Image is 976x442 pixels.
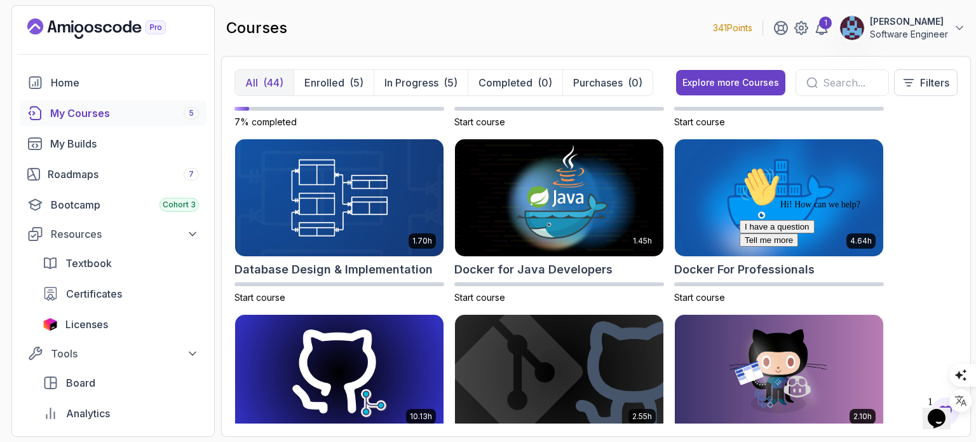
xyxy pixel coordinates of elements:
button: In Progress(5) [374,70,468,95]
img: GitHub Toolkit card [675,315,883,432]
p: Enrolled [304,75,344,90]
p: 10.13h [410,411,432,422]
span: 5 [189,108,194,118]
div: Home [51,75,199,90]
span: Licenses [65,317,108,332]
div: (0) [628,75,642,90]
span: Start course [234,292,285,303]
a: 1 [814,20,829,36]
a: Landing page [27,18,195,39]
div: (5) [349,75,363,90]
iframe: chat widget [735,162,963,385]
div: Tools [51,346,199,361]
a: certificates [35,281,207,307]
button: Tell me more [5,72,64,85]
span: Certificates [66,286,122,301]
button: Tools [20,342,207,365]
div: 1 [819,17,832,29]
p: 2.55h [632,411,652,422]
img: Git for Professionals card [235,315,444,432]
p: 1.70h [412,236,432,246]
button: Purchases(0) [562,70,653,95]
h2: courses [226,18,287,38]
span: Start course [454,116,505,127]
span: Start course [674,292,725,303]
div: (44) [263,75,283,90]
div: (0) [538,75,552,90]
span: Board [66,375,95,390]
div: My Builds [50,136,199,151]
h2: Docker for Java Developers [454,261,613,279]
p: Purchases [573,75,623,90]
img: user profile image [840,16,864,40]
button: Resources [20,223,207,245]
div: Bootcamp [51,197,199,212]
p: 2.10h [853,411,872,422]
p: 341 Points [713,22,752,34]
img: jetbrains icon [43,318,58,331]
div: Roadmaps [48,167,199,182]
a: textbook [35,251,207,276]
span: 7% completed [234,116,297,127]
div: Resources [51,226,199,242]
button: I have a question [5,59,80,72]
button: Completed(0) [468,70,562,95]
p: 1.45h [633,236,652,246]
a: courses [20,100,207,126]
span: Analytics [66,406,110,421]
span: Hi! How can we help? [5,38,126,48]
a: bootcamp [20,192,207,218]
p: [PERSON_NAME] [870,15,948,28]
h2: Docker For Professionals [674,261,815,279]
a: roadmaps [20,162,207,187]
span: Start course [674,116,725,127]
button: user profile image[PERSON_NAME]Software Engineer [839,15,966,41]
a: board [35,370,207,396]
p: In Progress [384,75,438,90]
span: Start course [454,292,505,303]
button: Enrolled(5) [294,70,374,95]
div: 👋Hi! How can we help?I have a questionTell me more [5,5,234,85]
img: :wave: [5,5,46,46]
button: Filters [894,69,958,96]
div: Explore more Courses [682,76,779,89]
a: analytics [35,401,207,426]
iframe: chat widget [923,391,963,429]
p: All [245,75,258,90]
p: Filters [920,75,949,90]
img: Docker For Professionals card [675,139,883,256]
span: Textbook [65,256,112,271]
div: (5) [444,75,457,90]
button: All(44) [235,70,294,95]
h2: Database Design & Implementation [234,261,433,279]
p: Completed [478,75,532,90]
a: builds [20,131,207,156]
img: Git & GitHub Fundamentals card [455,315,663,432]
input: Search... [823,75,878,90]
p: Software Engineer [870,28,948,41]
span: 7 [189,169,194,179]
span: Cohort 3 [163,200,196,210]
div: My Courses [50,106,199,121]
button: Explore more Courses [676,70,785,95]
a: licenses [35,312,207,337]
img: Docker for Java Developers card [455,139,663,256]
img: Database Design & Implementation card [235,139,444,256]
a: home [20,70,207,95]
